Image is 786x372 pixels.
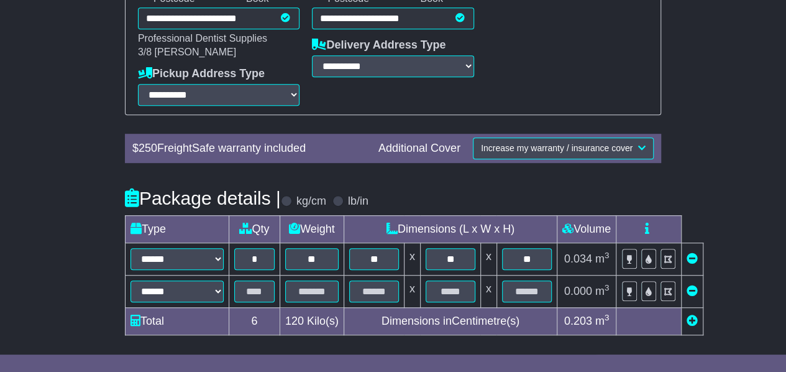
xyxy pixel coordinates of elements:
[285,315,304,327] span: 120
[372,142,467,156] div: Additional Cover
[564,315,592,327] span: 0.203
[557,215,616,243] td: Volume
[595,253,610,265] span: m
[125,307,229,335] td: Total
[687,253,698,265] a: Remove this item
[125,188,281,208] h4: Package details |
[595,315,610,327] span: m
[595,285,610,297] span: m
[139,142,157,154] span: 250
[348,195,368,208] label: lb/in
[344,215,557,243] td: Dimensions (L x W x H)
[138,47,236,57] span: 3/8 [PERSON_NAME]
[138,33,267,44] span: Professional Dentist Supplies
[481,143,633,153] span: Increase my warranty / insurance cover
[138,67,265,81] label: Pickup Address Type
[687,285,698,297] a: Remove this item
[480,275,496,307] td: x
[229,215,280,243] td: Qty
[687,315,698,327] a: Add new item
[564,253,592,265] span: 0.034
[605,251,610,260] sup: 3
[605,283,610,292] sup: 3
[296,195,326,208] label: kg/cm
[473,137,654,159] button: Increase my warranty / insurance cover
[344,307,557,335] td: Dimensions in Centimetre(s)
[229,307,280,335] td: 6
[404,243,420,275] td: x
[312,39,446,52] label: Delivery Address Type
[564,285,592,297] span: 0.000
[126,142,372,156] div: $ FreightSafe warranty included
[404,275,420,307] td: x
[605,313,610,322] sup: 3
[280,307,344,335] td: Kilo(s)
[125,215,229,243] td: Type
[480,243,496,275] td: x
[280,215,344,243] td: Weight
